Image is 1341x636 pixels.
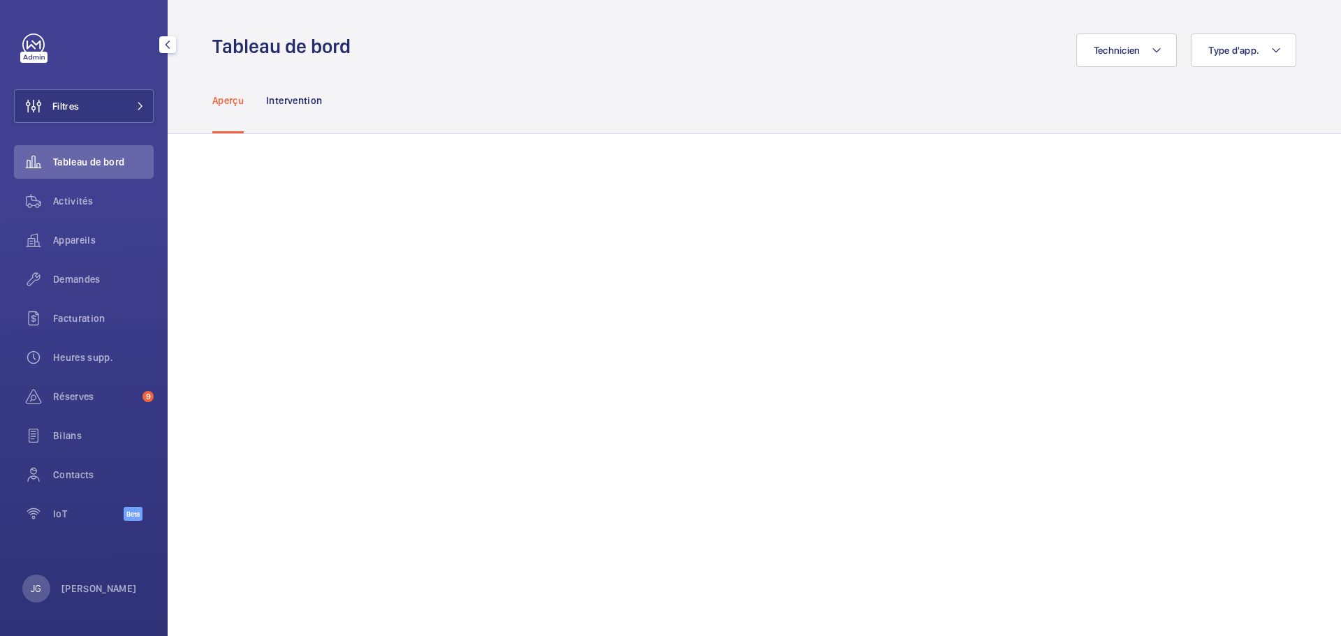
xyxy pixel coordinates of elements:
[53,233,154,247] span: Appareils
[266,94,322,108] p: Intervention
[53,350,154,364] span: Heures supp.
[1076,34,1178,67] button: Technicien
[53,155,154,169] span: Tableau de bord
[53,272,154,286] span: Demandes
[53,429,154,443] span: Bilans
[53,390,137,404] span: Réserves
[212,34,359,59] h1: Tableau de bord
[212,94,244,108] p: Aperçu
[1191,34,1296,67] button: Type d'app.
[52,99,79,113] span: Filtres
[53,468,154,482] span: Contacts
[142,391,154,402] span: 9
[53,194,154,208] span: Activités
[31,582,41,596] p: JG
[53,507,124,521] span: IoT
[124,507,142,521] span: Beta
[1208,45,1259,56] span: Type d'app.
[53,311,154,325] span: Facturation
[61,582,137,596] p: [PERSON_NAME]
[1094,45,1141,56] span: Technicien
[14,89,154,123] button: Filtres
